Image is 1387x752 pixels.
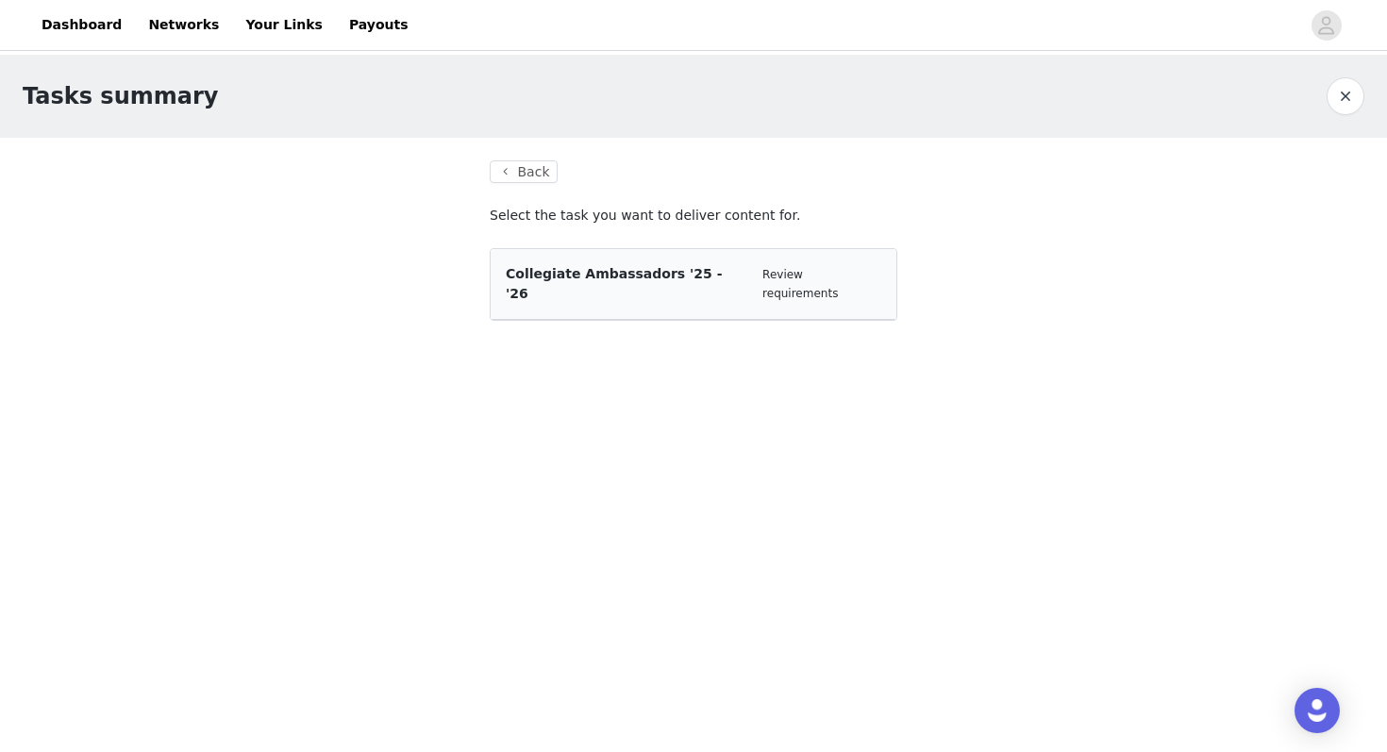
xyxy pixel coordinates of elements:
a: Payouts [338,4,420,46]
p: Select the task you want to deliver content for. [490,206,897,226]
a: Review requirements [762,268,838,300]
h1: Tasks summary [23,79,218,113]
div: Open Intercom Messenger [1295,688,1340,733]
button: Back [490,160,558,183]
a: Networks [137,4,230,46]
a: Your Links [234,4,334,46]
a: Dashboard [30,4,133,46]
span: Collegiate Ambassadors '25 - '26 [506,266,723,301]
div: avatar [1317,10,1335,41]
